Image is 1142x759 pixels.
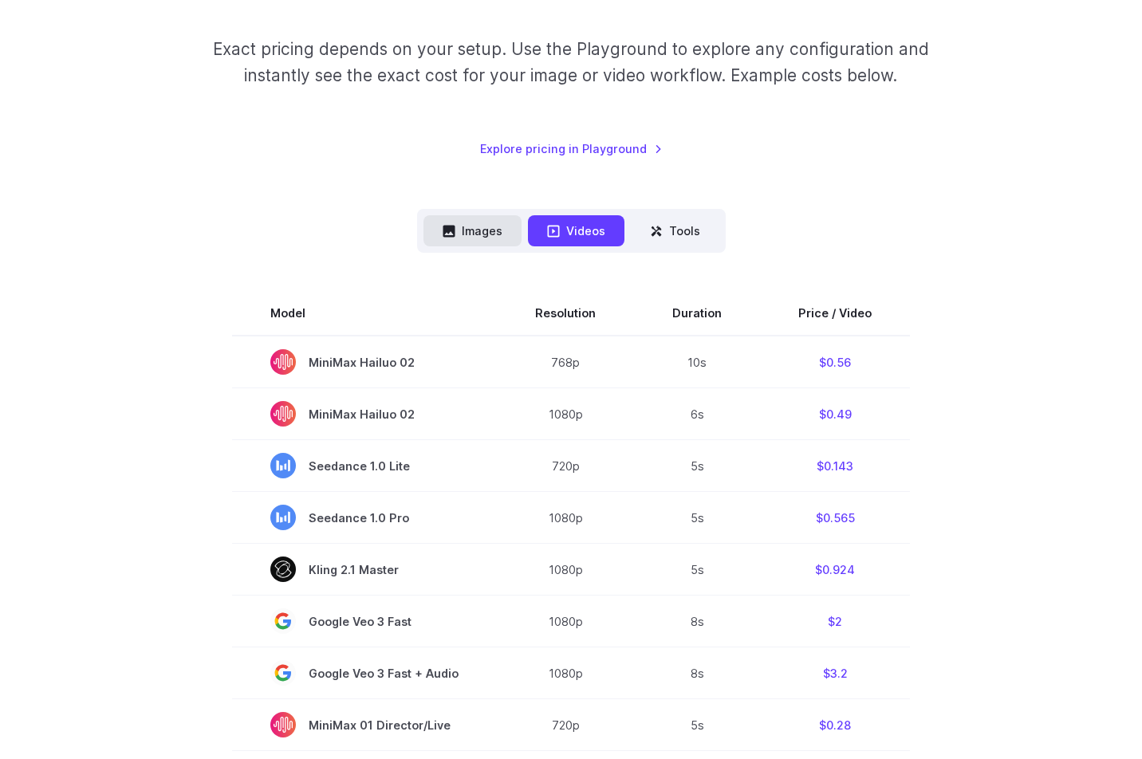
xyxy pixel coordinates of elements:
[270,712,459,737] span: MiniMax 01 Director/Live
[631,215,719,246] button: Tools
[528,215,624,246] button: Videos
[497,544,634,596] td: 1080p
[634,647,760,699] td: 8s
[634,440,760,492] td: 5s
[270,505,459,530] span: Seedance 1.0 Pro
[760,440,910,492] td: $0.143
[270,401,459,427] span: MiniMax Hailuo 02
[497,440,634,492] td: 720p
[480,140,663,158] a: Explore pricing in Playground
[423,215,522,246] button: Images
[497,388,634,440] td: 1080p
[634,291,760,336] th: Duration
[760,699,910,751] td: $0.28
[634,544,760,596] td: 5s
[185,36,958,89] p: Exact pricing depends on your setup. Use the Playground to explore any configuration and instantl...
[497,492,634,544] td: 1080p
[270,556,459,582] span: Kling 2.1 Master
[634,388,760,440] td: 6s
[270,349,459,375] span: MiniMax Hailuo 02
[760,291,910,336] th: Price / Video
[760,596,910,647] td: $2
[760,647,910,699] td: $3.2
[634,699,760,751] td: 5s
[760,492,910,544] td: $0.565
[634,492,760,544] td: 5s
[760,336,910,388] td: $0.56
[497,647,634,699] td: 1080p
[270,660,459,686] span: Google Veo 3 Fast + Audio
[497,596,634,647] td: 1080p
[760,388,910,440] td: $0.49
[634,596,760,647] td: 8s
[634,336,760,388] td: 10s
[497,699,634,751] td: 720p
[760,544,910,596] td: $0.924
[270,453,459,478] span: Seedance 1.0 Lite
[232,291,497,336] th: Model
[497,291,634,336] th: Resolution
[270,608,459,634] span: Google Veo 3 Fast
[497,336,634,388] td: 768p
